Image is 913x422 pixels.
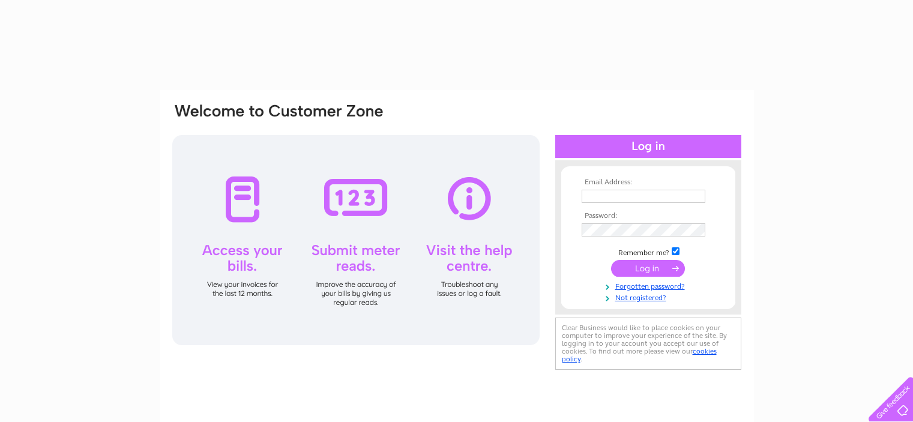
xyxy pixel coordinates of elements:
input: Submit [611,260,685,277]
div: Clear Business would like to place cookies on your computer to improve your experience of the sit... [555,318,741,370]
a: Forgotten password? [582,280,718,291]
td: Remember me? [579,246,718,258]
th: Email Address: [579,178,718,187]
a: Not registered? [582,291,718,303]
a: cookies policy [562,347,717,363]
th: Password: [579,212,718,220]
